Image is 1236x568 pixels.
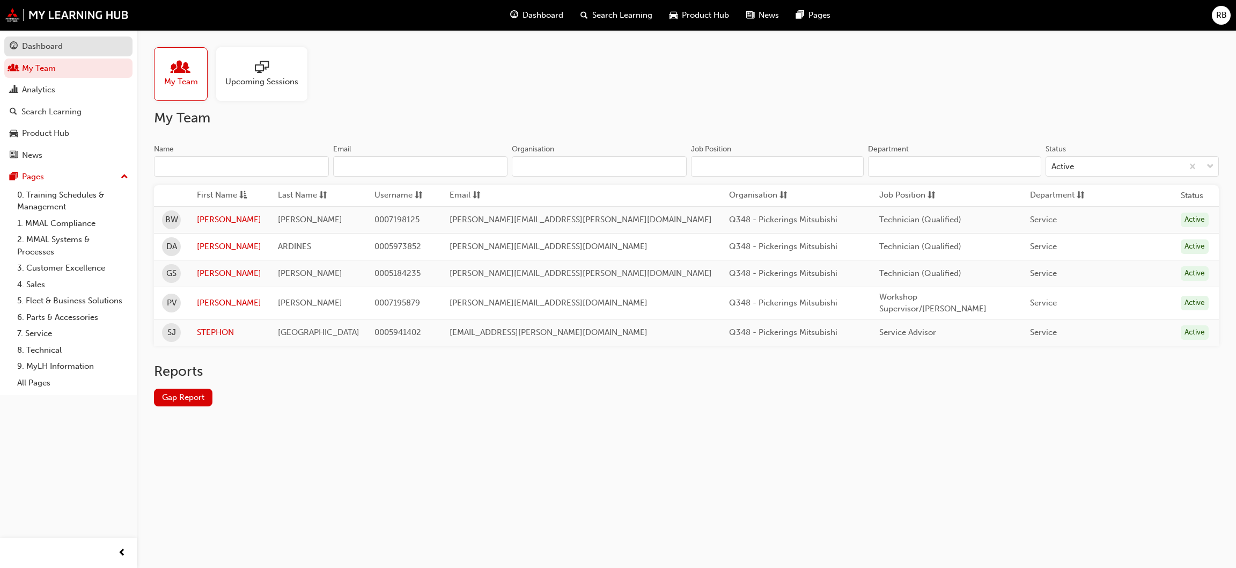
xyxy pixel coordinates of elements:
span: 0005941402 [374,327,421,337]
span: asc-icon [239,189,247,202]
button: DashboardMy TeamAnalyticsSearch LearningProduct HubNews [4,34,133,167]
span: News [759,9,779,21]
span: 0007195879 [374,298,420,308]
span: 0007198125 [374,215,420,224]
span: 0005184235 [374,268,421,278]
span: search-icon [580,9,588,22]
span: Service [1030,242,1057,251]
span: [PERSON_NAME][EMAIL_ADDRESS][PERSON_NAME][DOMAIN_NAME] [450,215,712,224]
input: Department [868,156,1041,177]
span: 0005973852 [374,242,421,251]
button: Usernamesorting-icon [374,189,433,202]
span: Search Learning [592,9,652,21]
div: Pages [22,171,44,183]
span: [PERSON_NAME][EMAIL_ADDRESS][PERSON_NAME][DOMAIN_NAME] [450,268,712,278]
span: chart-icon [10,85,18,95]
span: news-icon [746,9,754,22]
button: Organisationsorting-icon [729,189,788,202]
div: Department [868,144,909,155]
a: 8. Technical [13,342,133,359]
span: Service Advisor [879,327,936,337]
span: ARDINES [278,242,311,251]
a: 9. MyLH Information [13,358,133,375]
a: [PERSON_NAME] [197,214,261,226]
div: Name [154,144,174,155]
div: Job Position [691,144,731,155]
a: 3. Customer Excellence [13,260,133,276]
div: Search Learning [21,106,82,118]
div: Active [1181,213,1209,227]
span: sessionType_ONLINE_URL-icon [255,61,269,76]
span: Q348 - Pickerings Mitsubishi [729,327,837,337]
span: PV [167,297,176,309]
button: Pages [4,167,133,187]
span: sorting-icon [473,189,481,202]
div: Active [1181,296,1209,310]
span: SJ [167,326,176,339]
span: [PERSON_NAME] [278,215,342,224]
span: news-icon [10,151,18,161]
div: Status [1046,144,1066,155]
span: GS [166,267,176,280]
span: [GEOGRAPHIC_DATA] [278,327,359,337]
span: Job Position [879,189,925,202]
a: news-iconNews [738,4,788,26]
a: 2. MMAL Systems & Processes [13,231,133,260]
a: STEPHON [197,326,261,339]
a: My Team [154,47,216,101]
span: Q348 - Pickerings Mitsubishi [729,242,837,251]
input: Organisation [512,156,687,177]
a: pages-iconPages [788,4,839,26]
a: 1. MMAL Compliance [13,215,133,232]
a: My Team [4,59,133,78]
input: Email [333,156,508,177]
button: Emailsorting-icon [450,189,509,202]
span: Pages [808,9,830,21]
span: Last Name [278,189,317,202]
a: Upcoming Sessions [216,47,316,101]
span: Dashboard [523,9,563,21]
a: 0. Training Schedules & Management [13,187,133,215]
div: Email [333,144,351,155]
div: Active [1181,325,1209,340]
a: car-iconProduct Hub [661,4,738,26]
a: News [4,145,133,165]
div: Analytics [22,84,55,96]
span: Technician (Qualified) [879,268,961,278]
span: Department [1030,189,1075,202]
span: sorting-icon [415,189,423,202]
span: search-icon [10,107,17,117]
button: Last Namesorting-icon [278,189,337,202]
button: Job Positionsorting-icon [879,189,938,202]
span: First Name [197,189,237,202]
span: down-icon [1206,160,1214,174]
span: people-icon [10,64,18,74]
span: Q348 - Pickerings Mitsubishi [729,298,837,308]
img: mmal [5,8,129,22]
span: [PERSON_NAME] [278,268,342,278]
div: Active [1181,266,1209,281]
span: Organisation [729,189,777,202]
span: car-icon [669,9,678,22]
button: Departmentsorting-icon [1030,189,1089,202]
span: guage-icon [10,42,18,52]
div: Product Hub [22,127,69,140]
span: sorting-icon [1077,189,1085,202]
span: Service [1030,268,1057,278]
span: Email [450,189,470,202]
span: guage-icon [510,9,518,22]
span: My Team [164,76,198,88]
a: Search Learning [4,102,133,122]
button: RB [1212,6,1231,25]
a: 5. Fleet & Business Solutions [13,293,133,309]
a: Gap Report [154,389,212,406]
a: 4. Sales [13,276,133,293]
a: [PERSON_NAME] [197,297,261,309]
th: Status [1181,190,1203,202]
a: guage-iconDashboard [502,4,572,26]
a: search-iconSearch Learning [572,4,661,26]
a: 7. Service [13,325,133,342]
a: Analytics [4,80,133,100]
